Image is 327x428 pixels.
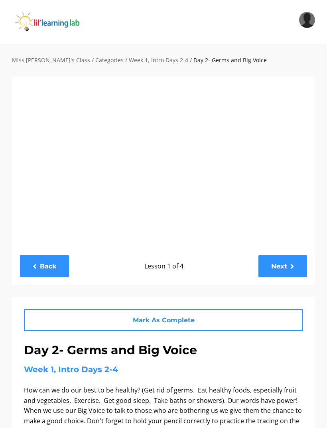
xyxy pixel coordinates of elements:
a: Next [258,255,307,277]
div: / [125,56,127,65]
a: Categories [95,56,124,64]
div: Day 2- Germs and Big Voice [193,56,267,65]
a: Week 1, Intro Days 2-4 [129,56,188,64]
a: Mark As Complete [24,309,303,331]
div: / [190,56,192,65]
img: 1a35f87c1a725237745cd4cc52e1b2ec [299,12,315,28]
h1: Day 2- Germs and Big Voice [24,341,303,360]
a: Week 1, Intro Days 2-4 [24,365,118,374]
div: / [92,56,94,65]
a: Back [20,255,69,277]
img: iJObvVIsTmeLBah9dr2P_logo_360x80.png [12,12,103,32]
a: Miss [PERSON_NAME]'s Class [12,56,90,64]
p: Lesson 1 of 4 [73,261,254,272]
